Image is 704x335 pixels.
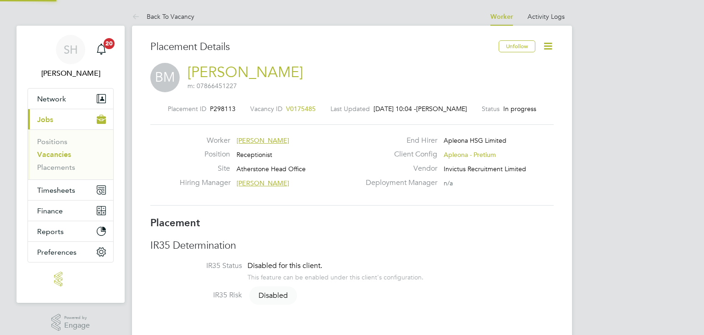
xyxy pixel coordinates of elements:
[37,227,64,236] span: Reports
[150,40,492,54] h3: Placement Details
[374,105,416,113] span: [DATE] 10:04 -
[360,136,437,145] label: End Hirer
[37,95,66,103] span: Network
[360,150,437,159] label: Client Config
[150,217,200,229] b: Placement
[360,178,437,188] label: Deployment Manager
[64,44,78,56] span: SH
[482,105,500,113] label: Status
[168,105,206,113] label: Placement ID
[37,137,67,146] a: Positions
[51,314,90,331] a: Powered byEngage
[27,68,114,79] span: Shawn Henry
[330,105,370,113] label: Last Updated
[416,105,467,113] span: [PERSON_NAME]
[28,221,113,241] button: Reports
[150,63,180,92] span: BM
[286,105,316,113] span: V0175485
[210,105,236,113] span: P298113
[37,163,75,172] a: Placements
[444,165,526,173] span: Invictus Recruitment Limited
[180,136,230,145] label: Worker
[37,248,77,257] span: Preferences
[444,151,496,159] span: Apleona - Pretium
[503,105,536,113] span: In progress
[27,35,114,79] a: SH[PERSON_NAME]
[28,242,113,262] button: Preferences
[37,186,75,195] span: Timesheets
[104,38,115,49] span: 20
[150,290,242,300] label: IR35 Risk
[28,89,113,109] button: Network
[247,271,423,281] div: This feature can be enabled under this client's configuration.
[28,109,113,129] button: Jobs
[132,12,194,21] a: Back To Vacancy
[249,286,297,305] span: Disabled
[16,26,125,303] nav: Main navigation
[490,13,513,21] a: Worker
[247,261,322,270] span: Disabled for this client.
[180,178,230,188] label: Hiring Manager
[150,261,242,271] label: IR35 Status
[236,136,289,145] span: [PERSON_NAME]
[236,179,289,187] span: [PERSON_NAME]
[37,115,53,124] span: Jobs
[64,314,90,322] span: Powered by
[444,179,453,187] span: n/a
[28,201,113,221] button: Finance
[54,272,87,286] img: invictus-group-logo-retina.png
[180,164,230,173] label: Site
[180,150,230,159] label: Position
[92,35,110,64] a: 20
[27,272,114,286] a: Go to home page
[187,82,237,90] span: m: 07866451227
[236,165,306,173] span: Atherstone Head Office
[250,105,282,113] label: Vacancy ID
[528,12,565,21] a: Activity Logs
[37,150,71,159] a: Vacancies
[150,239,554,252] h3: IR35 Determination
[37,207,63,215] span: Finance
[444,136,506,145] span: Apleona HSG Limited
[499,40,535,52] button: Unfollow
[187,63,303,81] a: [PERSON_NAME]
[28,180,113,200] button: Timesheets
[64,322,90,329] span: Engage
[236,151,272,159] span: Receptionist
[360,164,437,173] label: Vendor
[28,129,113,179] div: Jobs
